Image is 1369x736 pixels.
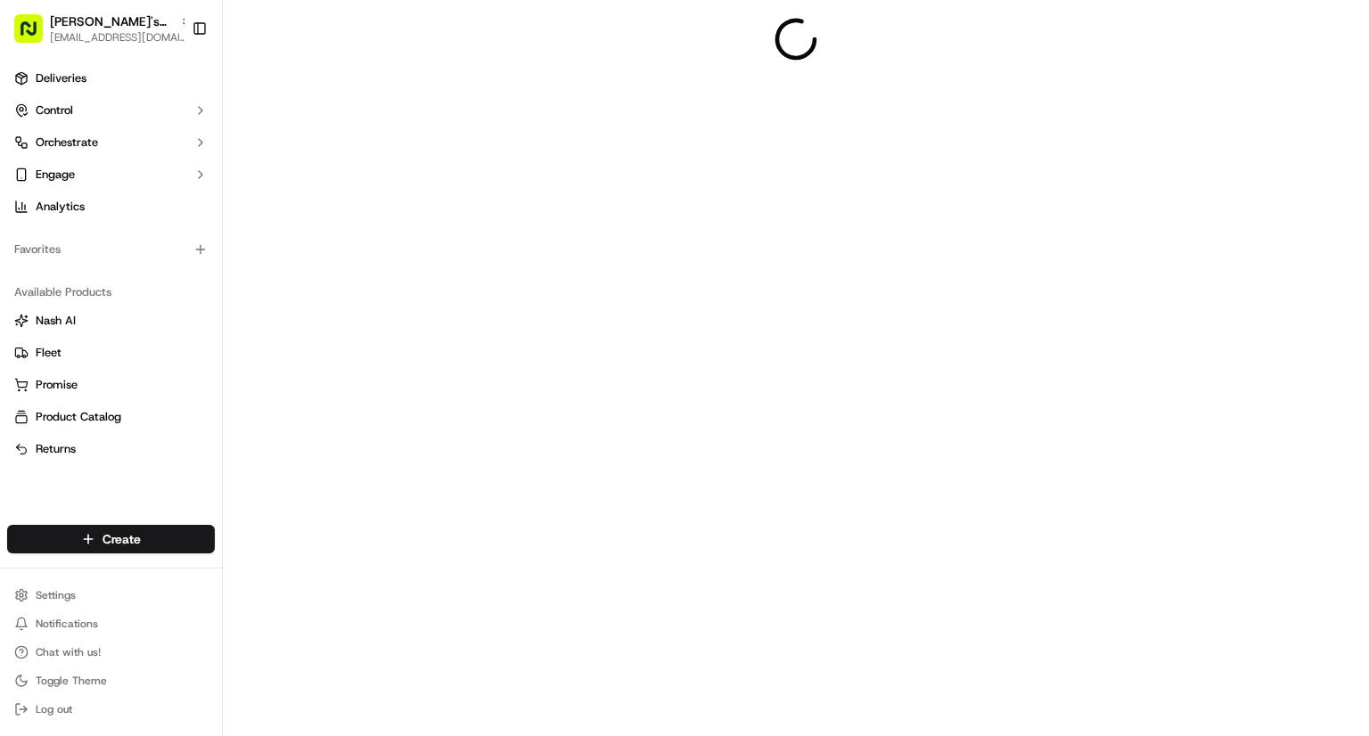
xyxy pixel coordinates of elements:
[36,588,76,602] span: Settings
[102,530,141,548] span: Create
[36,70,86,86] span: Deliveries
[36,674,107,688] span: Toggle Theme
[7,235,215,264] div: Favorites
[14,441,208,457] a: Returns
[7,64,215,93] a: Deliveries
[7,160,215,189] button: Engage
[14,345,208,361] a: Fleet
[7,697,215,722] button: Log out
[7,192,215,221] a: Analytics
[7,339,215,367] button: Fleet
[36,377,78,393] span: Promise
[7,525,215,553] button: Create
[50,12,173,30] button: [PERSON_NAME]'s Fast Food - [GEOGRAPHIC_DATA]
[7,403,215,431] button: Product Catalog
[36,135,98,151] span: Orchestrate
[7,307,215,335] button: Nash AI
[7,640,215,665] button: Chat with us!
[14,409,208,425] a: Product Catalog
[36,313,76,329] span: Nash AI
[14,313,208,329] a: Nash AI
[14,377,208,393] a: Promise
[36,441,76,457] span: Returns
[7,7,184,50] button: [PERSON_NAME]'s Fast Food - [GEOGRAPHIC_DATA][EMAIL_ADDRESS][DOMAIN_NAME]
[7,435,215,463] button: Returns
[36,702,72,716] span: Log out
[7,278,215,307] div: Available Products
[7,371,215,399] button: Promise
[7,96,215,125] button: Control
[36,102,73,119] span: Control
[50,30,193,45] button: [EMAIL_ADDRESS][DOMAIN_NAME]
[36,645,101,659] span: Chat with us!
[7,128,215,157] button: Orchestrate
[7,668,215,693] button: Toggle Theme
[36,409,121,425] span: Product Catalog
[36,345,61,361] span: Fleet
[7,583,215,608] button: Settings
[7,611,215,636] button: Notifications
[36,617,98,631] span: Notifications
[36,167,75,183] span: Engage
[36,199,85,215] span: Analytics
